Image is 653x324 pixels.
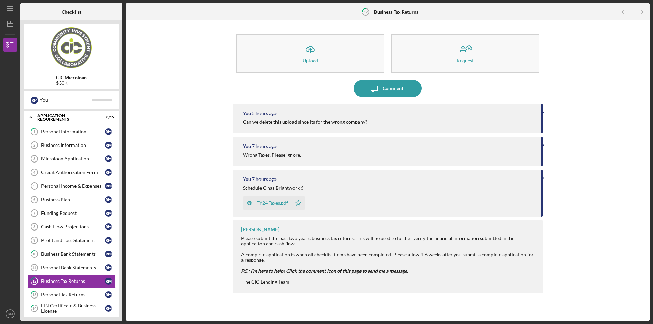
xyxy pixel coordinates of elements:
div: Funding Request [41,210,105,216]
div: R M [105,196,112,203]
div: R M [105,237,112,244]
div: Profit and Loss Statement [41,238,105,243]
div: Cash Flow Projections [41,224,105,229]
div: Personal Income & Expenses [41,183,105,189]
a: 3Microloan ApplicationRM [27,152,116,166]
div: You [40,94,92,106]
a: 4Credit Authorization FormRM [27,166,116,179]
tspan: 12 [32,279,36,284]
div: R M [105,142,112,149]
a: 1Personal InformationRM [27,125,116,138]
text: RM [8,312,13,316]
a: 11Personal Bank StatementsRM [27,261,116,274]
a: 5Personal Income & ExpensesRM [27,179,116,193]
div: Microloan Application [41,156,105,161]
div: R M [105,278,112,285]
tspan: 8 [33,225,35,229]
b: Checklist [62,9,81,15]
div: Comment [383,80,403,97]
tspan: 1 [33,130,35,134]
div: R M [105,291,112,298]
a: 6Business PlanRM [27,193,116,206]
div: Business Information [41,142,105,148]
em: P.S.: I'm here to help! Click the comment icon of this page to send me a message. [241,268,408,274]
div: APPLICATION REQUIREMENTS [37,114,97,121]
a: 13Personal Tax ReturnsRM [27,288,116,302]
div: 0 / 15 [102,115,114,119]
button: RM [3,307,17,321]
button: FY24 Taxes.pdf [243,196,305,210]
div: R M [105,210,112,217]
a: 7Funding RequestRM [27,206,116,220]
div: R M [105,128,112,135]
tspan: 3 [33,157,35,161]
tspan: 5 [33,184,35,188]
div: Credit Authorization Form [41,170,105,175]
tspan: 12 [363,10,367,14]
div: R M [105,305,112,312]
div: R M [105,251,112,257]
div: R M [31,97,38,104]
div: $30K [56,80,87,86]
div: Schedule C has Brightwork :) [243,185,303,191]
div: R M [105,183,112,189]
div: R M [105,169,112,176]
div: R M [105,155,112,162]
div: You [243,143,251,149]
time: 2025-09-15 13:40 [252,143,277,149]
a: 8Cash Flow ProjectionsRM [27,220,116,234]
b: CIC Microloan [56,75,87,80]
div: FY24 Taxes.pdf [256,200,288,206]
button: Upload [236,34,384,73]
div: R M [105,223,112,230]
div: Business Tax Returns [41,278,105,284]
div: -The CIC Lending Team [241,279,536,285]
div: You [243,176,251,182]
a: 12Business Tax ReturnsRM [27,274,116,288]
tspan: 4 [33,170,36,174]
tspan: 14 [32,306,37,311]
button: Request [391,34,539,73]
time: 2025-09-15 13:46 [252,110,277,116]
div: Personal Tax Returns [41,292,105,297]
tspan: 13 [32,293,36,297]
a: 10Business Bank StatementsRM [27,247,116,261]
a: 9Profit and Loss StatementRM [27,234,116,247]
div: Business Plan [41,197,105,202]
div: R M [105,264,112,271]
div: Personal Information [41,129,105,134]
time: 2025-09-15 13:39 [252,176,277,182]
tspan: 6 [33,198,35,202]
b: Business Tax Returns [374,9,418,15]
div: Please submit the past two year's business tax returns. This will be used to further verify the f... [241,236,536,263]
img: Product logo [24,27,119,68]
div: Request [457,58,474,63]
div: Can we delete this upload since its for the wrong company? [243,119,367,125]
tspan: 7 [33,211,35,215]
div: You [243,110,251,116]
div: Upload [303,58,318,63]
tspan: 11 [32,266,36,270]
a: 14EIN Certificate & Business LicenseRM [27,302,116,315]
div: [PERSON_NAME] [241,227,279,232]
div: Business Bank Statements [41,251,105,257]
tspan: 10 [32,252,37,256]
tspan: 9 [33,238,35,242]
div: EIN Certificate & Business License [41,303,105,314]
div: Personal Bank Statements [41,265,105,270]
div: Wrong Taxes. Please ignore. [243,152,301,158]
tspan: 2 [33,143,35,147]
a: 2Business InformationRM [27,138,116,152]
button: Comment [354,80,422,97]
